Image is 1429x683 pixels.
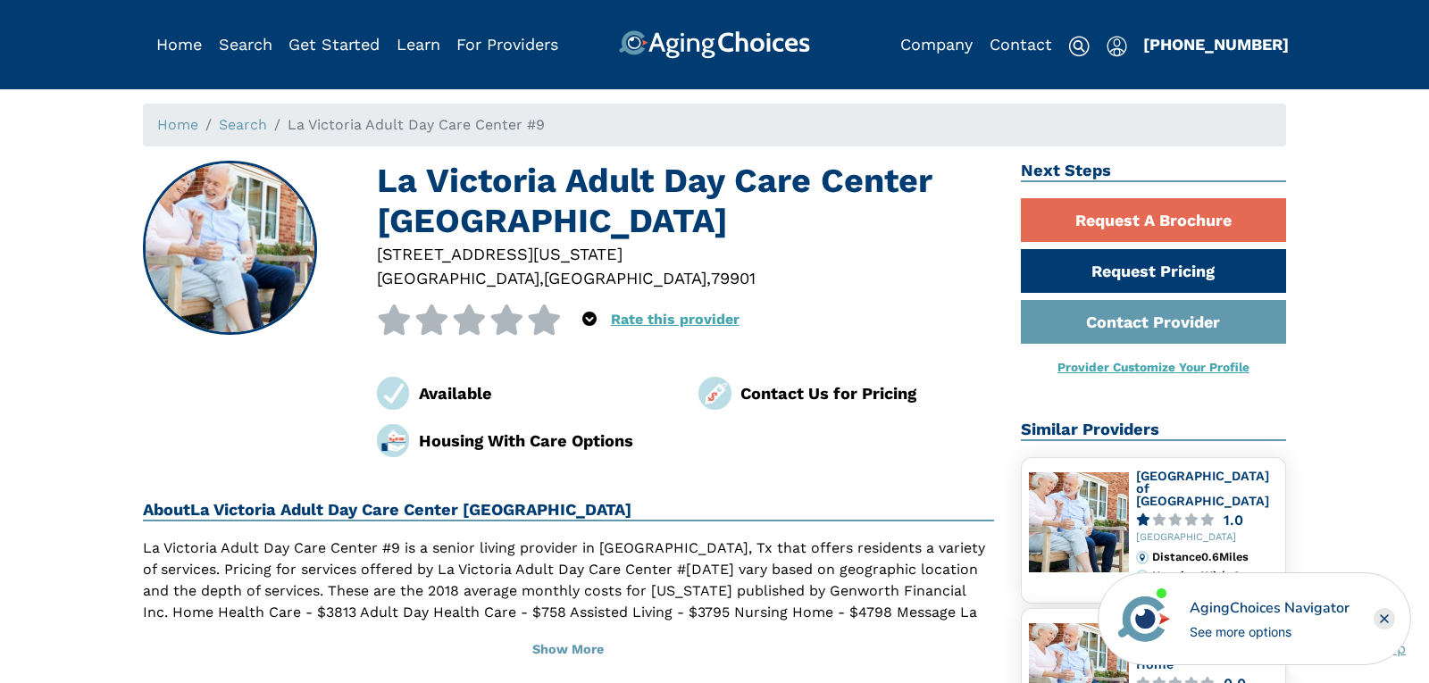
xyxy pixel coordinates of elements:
[1057,360,1249,374] a: Provider Customize Your Profile
[1224,513,1243,527] div: 1.0
[1021,249,1287,293] a: Request Pricing
[544,269,706,287] span: [GEOGRAPHIC_DATA]
[219,116,267,133] a: Search
[1143,35,1289,54] a: [PHONE_NUMBER]
[1136,469,1269,507] a: [GEOGRAPHIC_DATA] of [GEOGRAPHIC_DATA]
[288,35,380,54] a: Get Started
[1190,622,1350,641] div: See more options
[1021,198,1287,242] a: Request A Brochure
[539,269,544,287] span: ,
[157,116,198,133] a: Home
[706,269,711,287] span: ,
[419,429,673,453] div: Housing With Care Options
[1136,532,1279,544] div: [GEOGRAPHIC_DATA]
[900,35,973,54] a: Company
[1136,551,1149,563] img: distance.svg
[1190,597,1350,619] div: AgingChoices Navigator
[219,30,272,59] div: Popover trigger
[611,311,740,328] a: Rate this provider
[582,304,597,335] div: Popover trigger
[1021,161,1287,182] h2: Next Steps
[1374,608,1395,629] div: Close
[419,381,673,405] div: Available
[1021,300,1287,344] a: Contact Provider
[1068,36,1090,57] img: search-icon.svg
[1152,551,1278,563] div: Distance 0.6 Miles
[156,35,202,54] a: Home
[456,35,558,54] a: For Providers
[740,381,994,405] div: Contact Us for Pricing
[143,630,994,670] button: Show More
[145,162,316,334] img: La Victoria Adult Day Care Center #9, El Paso TX
[377,269,539,287] span: [GEOGRAPHIC_DATA]
[143,500,994,521] h2: About La Victoria Adult Day Care Center [GEOGRAPHIC_DATA]
[219,35,272,54] a: Search
[619,30,810,59] img: AgingChoices
[143,104,1286,146] nav: breadcrumb
[397,35,440,54] a: Learn
[1114,588,1174,649] img: avatar
[711,266,756,290] div: 79901
[1021,420,1287,441] h2: Similar Providers
[377,242,994,266] div: [STREET_ADDRESS][US_STATE]
[1136,513,1279,527] a: 1.0
[1107,30,1127,59] div: Popover trigger
[990,35,1052,54] a: Contact
[288,116,545,133] span: La Victoria Adult Day Care Center #9
[143,537,994,645] p: La Victoria Adult Day Care Center #9 is a senior living provider in [GEOGRAPHIC_DATA], Tx that of...
[377,161,994,242] h1: La Victoria Adult Day Care Center [GEOGRAPHIC_DATA]
[1152,570,1278,596] div: Housing With Care Options
[1136,570,1149,582] img: primary.svg
[1107,36,1127,57] img: user-icon.svg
